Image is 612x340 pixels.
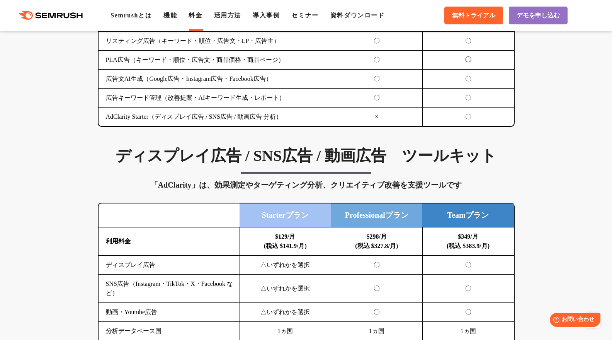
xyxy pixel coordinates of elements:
[331,89,423,108] td: 〇
[189,12,202,19] a: 料金
[98,179,515,191] div: 「AdClarity」は、効果測定やターゲティング分析、クリエイティブ改善を支援ツールです
[422,70,514,89] td: 〇
[99,303,240,322] td: 動画・Youtube広告
[331,32,423,51] td: 〇
[99,108,331,126] td: AdClarity Starter（ディスプレイ広告 / SNS広告 / 動画広告 分析）
[99,32,331,51] td: リスティング広告（キーワード・順位・広告文・LP・広告主）
[447,233,490,249] b: $349/月 (税込 $383.9/月)
[99,70,331,89] td: 広告文AI生成（Google広告・Instagram広告・Facebook広告）
[331,51,423,70] td: 〇
[422,275,514,303] td: 〇
[509,7,568,24] a: デモを申し込む
[240,256,331,275] td: △いずれかを選択
[331,70,423,89] td: 〇
[331,256,423,275] td: 〇
[214,12,241,19] a: 活用方法
[99,51,331,70] td: PLA広告（キーワード・順位・広告文・商品価格・商品ページ）
[444,7,503,24] a: 無料トライアル
[422,32,514,51] td: 〇
[331,203,423,227] td: Professionalプラン
[110,12,152,19] a: Semrushとは
[163,12,177,19] a: 機能
[330,12,385,19] a: 資料ダウンロード
[355,233,398,249] b: $298/月 (税込 $327.8/月)
[422,203,514,227] td: Teamプラン
[331,108,423,126] td: ×
[99,256,240,275] td: ディスプレイ広告
[106,238,131,244] b: 利用料金
[331,303,423,322] td: 〇
[240,303,331,322] td: △いずれかを選択
[264,233,307,249] b: $129/月 (税込 $141.9/月)
[422,256,514,275] td: 〇
[422,303,514,322] td: 〇
[253,12,280,19] a: 導入事例
[452,12,495,20] span: 無料トライアル
[331,275,423,303] td: 〇
[99,275,240,303] td: SNS広告（Instagram・TikTok・X・Facebook など）
[422,89,514,108] td: 〇
[422,108,514,126] td: 〇
[543,310,603,331] iframe: Help widget launcher
[517,12,560,20] span: デモを申し込む
[291,12,318,19] a: セミナー
[240,275,331,303] td: △いずれかを選択
[98,146,515,166] h3: ディスプレイ広告 / SNS広告 / 動画広告 ツールキット
[422,51,514,70] td: ◯
[240,203,331,227] td: Starterプラン
[99,89,331,108] td: 広告キーワード管理（改善提案・AIキーワード生成・レポート）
